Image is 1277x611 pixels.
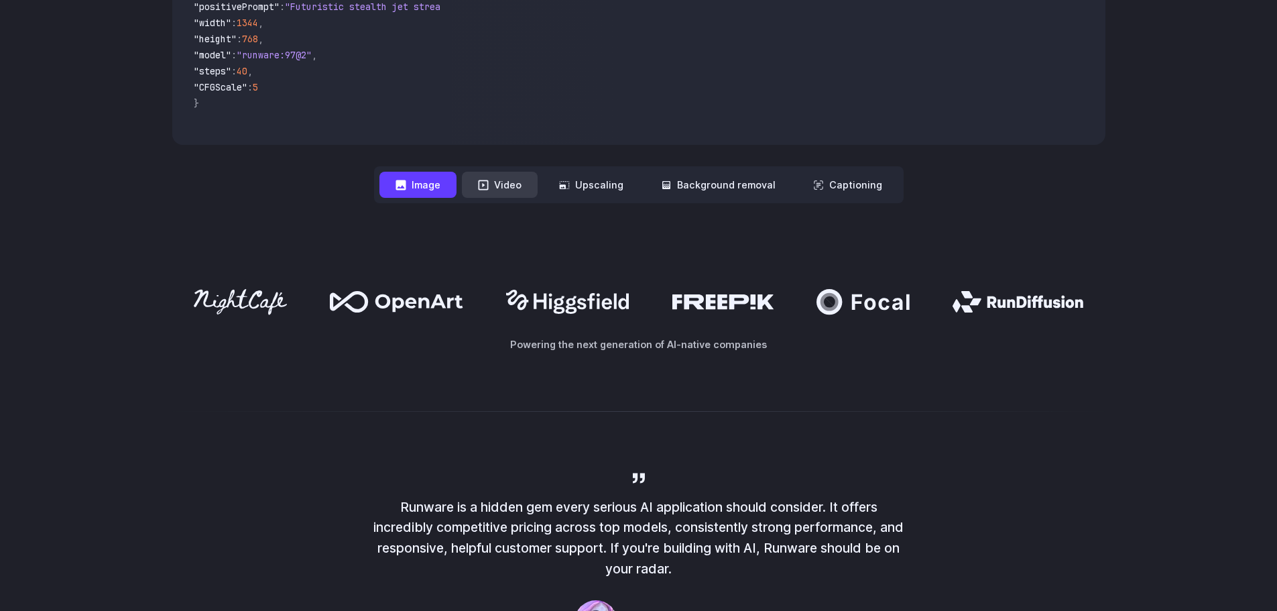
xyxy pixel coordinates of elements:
span: "CFGScale" [194,81,247,93]
span: : [231,49,237,61]
p: Runware is a hidden gem every serious AI application should consider. It offers incredibly compet... [371,497,907,579]
span: "positivePrompt" [194,1,280,13]
span: : [280,1,285,13]
span: "width" [194,17,231,29]
span: 768 [242,33,258,45]
span: : [231,65,237,77]
span: , [247,65,253,77]
button: Background removal [645,172,792,198]
span: 1344 [237,17,258,29]
span: : [247,81,253,93]
span: : [231,17,237,29]
span: "height" [194,33,237,45]
button: Image [379,172,457,198]
span: "steps" [194,65,231,77]
button: Upscaling [543,172,640,198]
button: Captioning [797,172,898,198]
span: "runware:97@2" [237,49,312,61]
span: "model" [194,49,231,61]
span: : [237,33,242,45]
button: Video [462,172,538,198]
span: "Futuristic stealth jet streaking through a neon-lit cityscape with glowing purple exhaust" [285,1,773,13]
p: Powering the next generation of AI-native companies [172,337,1105,352]
span: 5 [253,81,258,93]
span: , [258,17,263,29]
span: , [312,49,317,61]
span: , [258,33,263,45]
span: 40 [237,65,247,77]
span: } [194,97,199,109]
